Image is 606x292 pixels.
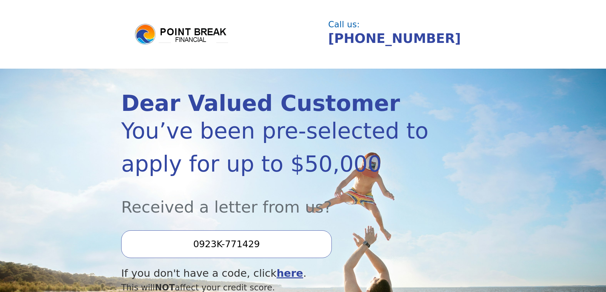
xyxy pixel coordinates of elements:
[328,31,461,46] a: [PHONE_NUMBER]
[121,92,430,114] div: Dear Valued Customer
[121,180,430,219] div: Received a letter from us?
[276,267,303,279] a: here
[134,23,229,46] img: logo.png
[121,230,332,258] input: Enter your Offer Code:
[121,266,430,281] div: If you don't have a code, click .
[121,114,430,180] div: You’ve been pre-selected to apply for up to $50,000
[328,20,480,29] div: Call us:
